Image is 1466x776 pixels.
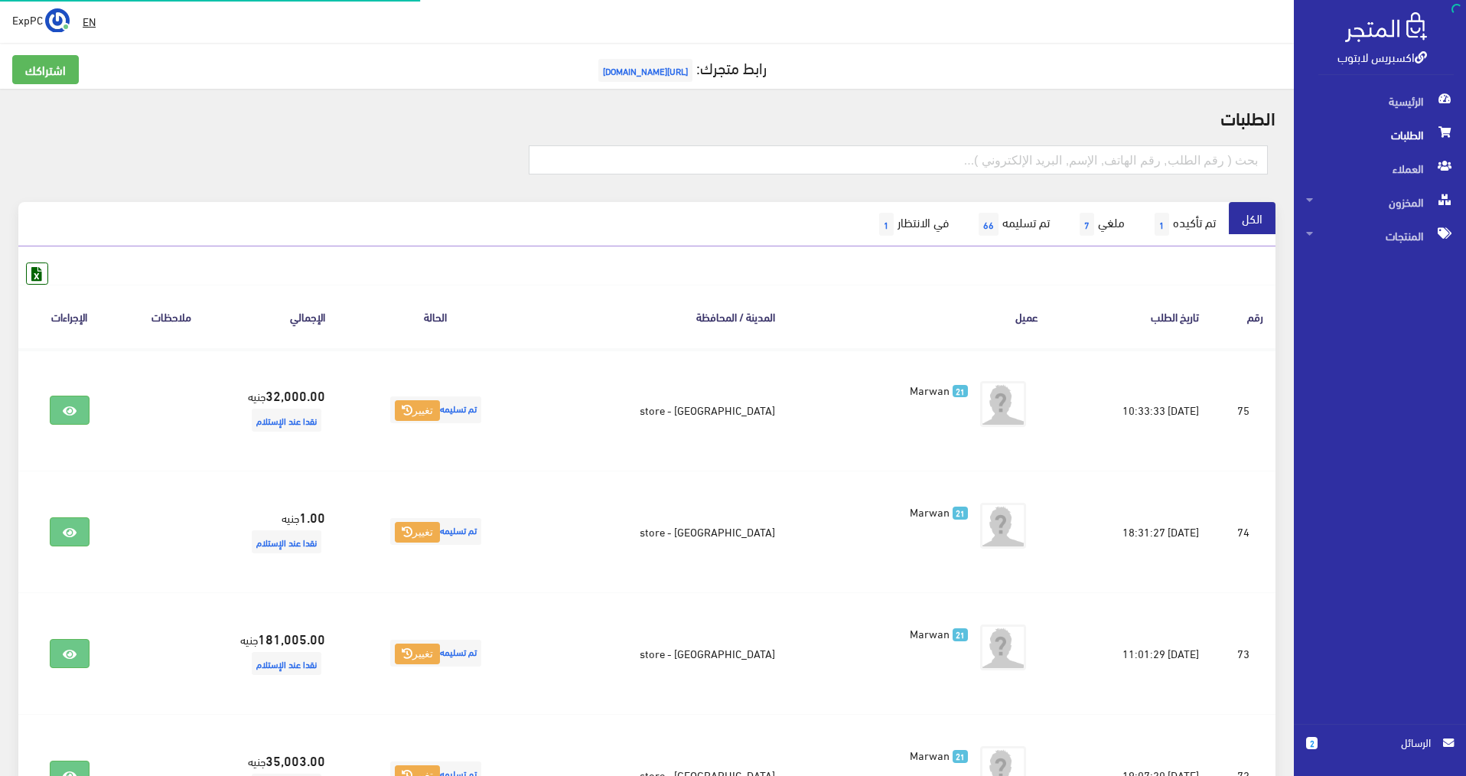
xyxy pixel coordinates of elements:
span: نقدا عند الإستلام [252,409,321,432]
a: العملاء [1294,152,1466,185]
h2: الطلبات [18,107,1275,127]
span: 1 [879,213,894,236]
a: اكسبريس لابتوب [1337,45,1427,67]
iframe: Drift Widget Chat Controller [18,671,77,729]
a: 21 Marwan [812,381,968,398]
button: تغيير [395,400,440,422]
span: تم تسليمه [390,640,481,667]
a: EN [77,8,102,35]
td: 73 [1211,592,1275,714]
span: 1 [1155,213,1169,236]
span: الرئيسية [1306,84,1454,118]
span: 21 [953,507,969,520]
span: 66 [979,213,999,236]
th: اﻹجمالي [223,285,337,348]
a: الكل [1229,202,1275,234]
span: 7 [1080,213,1094,236]
th: الإجراءات [18,285,121,348]
a: 21 Marwan [812,624,968,641]
th: ملاحظات [121,285,223,348]
span: 21 [953,385,969,398]
strong: 32,000.00 [266,385,325,405]
span: نقدا عند الإستلام [252,530,321,553]
th: عميل [787,285,1051,348]
a: الرئيسية [1294,84,1466,118]
td: جنيه [223,592,337,714]
span: الطلبات [1306,118,1454,152]
span: [URL][DOMAIN_NAME] [598,59,692,82]
span: Marwan [910,379,950,400]
a: 21 Marwan [812,746,968,763]
a: رابط متجرك:[URL][DOMAIN_NAME] [595,53,767,81]
th: الحالة [337,285,533,348]
button: تغيير [395,644,440,665]
img: avatar.png [980,503,1026,549]
td: [DATE] 11:01:29 [1051,592,1211,714]
a: ... ExpPC [12,8,70,32]
input: بحث ( رقم الطلب, رقم الهاتف, الإسم, البريد اﻹلكتروني )... [529,145,1269,174]
a: تم تسليمه66 [962,202,1063,246]
td: [DATE] 10:33:33 [1051,349,1211,471]
a: الطلبات [1294,118,1466,152]
a: تم تأكيده1 [1138,202,1229,246]
span: ExpPC [12,10,43,29]
a: 21 Marwan [812,503,968,520]
span: 21 [953,750,969,763]
th: تاريخ الطلب [1051,285,1211,348]
img: avatar.png [980,624,1026,670]
img: avatar.png [980,381,1026,427]
strong: 35,003.00 [266,750,325,770]
td: [GEOGRAPHIC_DATA] - store [533,592,787,714]
span: 21 [953,628,969,641]
span: المنتجات [1306,219,1454,253]
strong: 1.00 [299,507,325,527]
td: [DATE] 18:31:27 [1051,471,1211,592]
span: العملاء [1306,152,1454,185]
a: المنتجات [1294,219,1466,253]
span: Marwan [910,622,950,644]
span: الرسائل [1330,734,1431,751]
th: المدينة / المحافظة [533,285,787,348]
a: 2 الرسائل [1306,734,1454,767]
span: Marwan [910,500,950,522]
img: . [1345,12,1427,42]
u: EN [83,11,96,31]
td: جنيه [223,349,337,471]
span: المخزون [1306,185,1454,219]
td: 74 [1211,471,1275,592]
button: تغيير [395,522,440,543]
td: [GEOGRAPHIC_DATA] - store [533,349,787,471]
strong: 181,005.00 [258,628,325,648]
span: تم تسليمه [390,518,481,545]
span: نقدا عند الإستلام [252,652,321,675]
td: جنيه [223,471,337,592]
a: ملغي7 [1063,202,1138,246]
span: Marwan [910,744,950,765]
img: ... [45,8,70,33]
span: 2 [1306,737,1318,749]
td: [GEOGRAPHIC_DATA] - store [533,471,787,592]
th: رقم [1211,285,1275,348]
td: 75 [1211,349,1275,471]
span: تم تسليمه [390,396,481,423]
a: اشتراكك [12,55,79,84]
a: المخزون [1294,185,1466,219]
a: في الانتظار1 [862,202,962,246]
